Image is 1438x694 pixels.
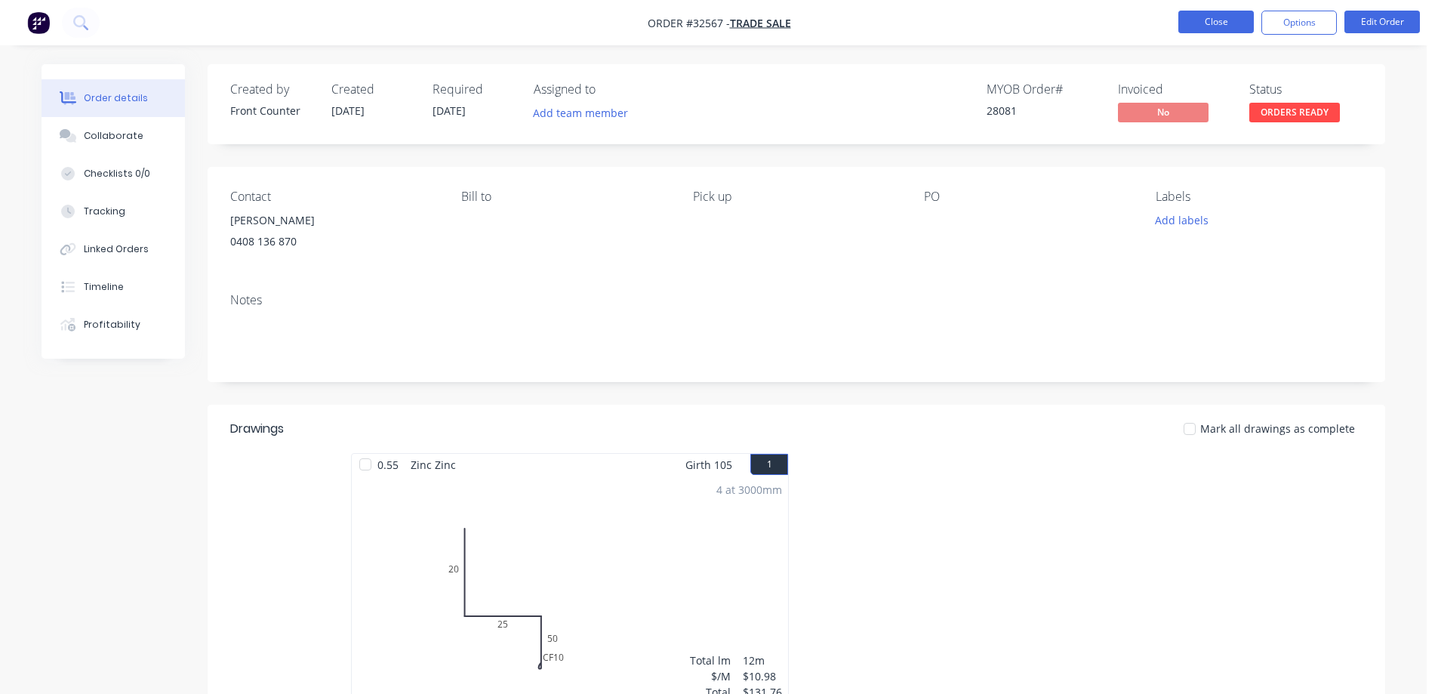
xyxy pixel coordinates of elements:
div: Drawings [230,420,284,438]
div: $10.98 [743,668,782,684]
div: Required [433,82,516,97]
button: Tracking [42,193,185,230]
div: Labels [1156,190,1363,204]
div: Checklists 0/0 [84,167,150,180]
span: Order #32567 - [648,16,730,30]
div: Assigned to [534,82,685,97]
div: [PERSON_NAME] [230,210,437,231]
div: Profitability [84,318,140,332]
div: Linked Orders [84,242,149,256]
button: Checklists 0/0 [42,155,185,193]
a: TRADE SALE [730,16,791,30]
button: Order details [42,79,185,117]
button: Add team member [534,103,636,123]
div: $/M [690,668,731,684]
button: Add labels [1147,210,1216,230]
div: MYOB Order # [987,82,1100,97]
span: 0.55 [371,454,405,476]
button: 1 [750,454,788,475]
span: ORDERS READY [1249,103,1340,122]
div: 4 at 3000mm [716,482,782,498]
span: [DATE] [433,103,466,118]
div: Created by [230,82,313,97]
div: Order details [84,91,148,105]
div: Created [331,82,414,97]
div: Notes [230,293,1363,307]
button: Timeline [42,268,185,306]
span: Zinc Zinc [405,454,462,476]
button: Add team member [525,103,636,123]
button: Close [1178,11,1254,33]
div: Status [1249,82,1363,97]
div: 28081 [987,103,1100,119]
span: Girth 105 [685,454,732,476]
img: Factory [27,11,50,34]
button: Options [1261,11,1337,35]
div: Front Counter [230,103,313,119]
span: [DATE] [331,103,365,118]
button: Profitability [42,306,185,344]
div: Contact [230,190,437,204]
div: Timeline [84,280,124,294]
button: Linked Orders [42,230,185,268]
div: Pick up [693,190,900,204]
div: Collaborate [84,129,143,143]
div: Invoiced [1118,82,1231,97]
button: Edit Order [1344,11,1420,33]
div: 0408 136 870 [230,231,437,252]
div: 12m [743,652,782,668]
span: Mark all drawings as complete [1200,421,1355,436]
div: PO [924,190,1131,204]
button: ORDERS READY [1249,103,1340,125]
span: No [1118,103,1209,122]
div: [PERSON_NAME]0408 136 870 [230,210,437,258]
div: Total lm [690,652,731,668]
div: Bill to [461,190,668,204]
button: Collaborate [42,117,185,155]
div: Tracking [84,205,125,218]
